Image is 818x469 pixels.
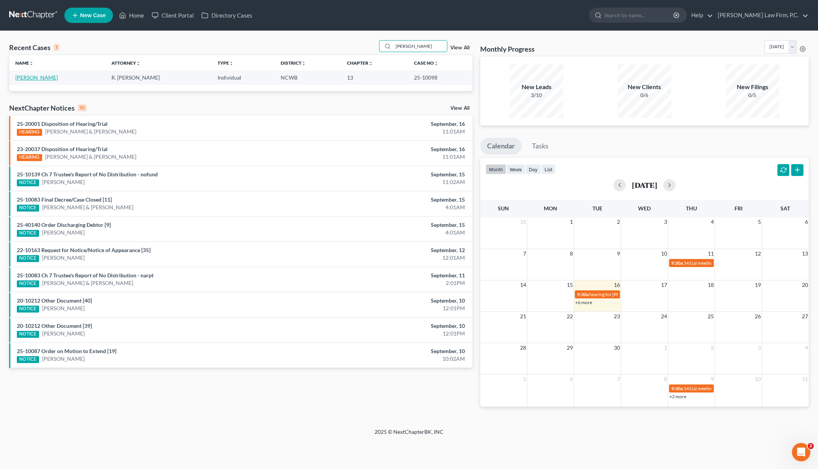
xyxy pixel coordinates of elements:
[566,280,574,290] span: 15
[45,153,136,161] a: [PERSON_NAME] & [PERSON_NAME]
[726,91,779,99] div: 0/5
[321,254,465,262] div: 12:01AM
[663,217,668,226] span: 3
[754,375,762,384] span: 10
[616,217,621,226] span: 2
[321,297,465,305] div: September, 10
[42,330,85,337] a: [PERSON_NAME]
[42,204,133,211] a: [PERSON_NAME] & [PERSON_NAME]
[613,312,621,321] span: 23
[780,205,790,212] span: Sat
[714,8,808,22] a: [PERSON_NAME] Law Firm, P.C.
[321,305,465,312] div: 12:01PM
[281,60,306,66] a: Districtunfold_more
[211,70,275,85] td: Individual
[42,355,85,363] a: [PERSON_NAME]
[341,70,408,85] td: 13
[519,280,527,290] span: 14
[17,146,108,152] a: 23-20037 Disposition of Hearing/Trial
[17,297,92,304] a: 20-10212 Other Document [40]
[506,164,525,174] button: week
[686,205,697,212] span: Thu
[17,331,39,338] div: NOTICE
[684,260,757,266] span: 341(a) meeting for [PERSON_NAME]
[792,443,810,461] iframe: Intercom live chat
[522,375,527,384] span: 5
[569,375,574,384] span: 6
[525,138,555,155] a: Tasks
[321,145,465,153] div: September, 16
[569,249,574,258] span: 8
[301,61,306,66] i: unfold_more
[17,306,39,313] div: NOTICE
[115,8,148,22] a: Home
[17,205,39,212] div: NOTICE
[17,356,39,363] div: NOTICE
[321,153,465,161] div: 11:01AM
[757,217,762,226] span: 5
[660,280,668,290] span: 17
[707,312,715,321] span: 25
[757,343,762,352] span: 3
[660,312,668,321] span: 24
[450,45,470,50] a: View All
[321,171,465,178] div: September, 15
[566,343,574,352] span: 29
[618,91,671,99] div: 0/6
[754,312,762,321] span: 26
[735,205,743,212] span: Fri
[498,205,509,212] span: Sun
[618,83,671,91] div: New Clients
[707,280,715,290] span: 18
[54,44,59,51] div: 1
[604,8,674,22] input: Search by name...
[17,129,42,136] div: HEARING
[486,164,506,174] button: month
[105,70,211,85] td: R. [PERSON_NAME]
[808,443,814,449] span: 2
[434,61,438,66] i: unfold_more
[616,375,621,384] span: 7
[17,322,92,329] a: 20-10212 Other Document [39]
[544,205,557,212] span: Mon
[480,138,522,155] a: Calendar
[42,254,85,262] a: [PERSON_NAME]
[78,104,87,111] div: 10
[136,61,141,66] i: unfold_more
[17,348,116,354] a: 25-10087 Order on Motion to Extend [19]
[801,280,809,290] span: 20
[17,272,154,278] a: 25-10083 Ch 7 Trustee's Report of No Distribution - narpt
[726,83,779,91] div: New Filings
[707,249,715,258] span: 11
[321,120,465,128] div: September, 16
[321,246,465,254] div: September, 12
[9,103,87,112] div: NextChapter Notices
[522,249,527,258] span: 7
[632,181,657,189] h2: [DATE]
[321,330,465,337] div: 12:01PM
[275,70,340,85] td: NCWB
[450,106,470,111] a: View All
[15,60,34,66] a: Nameunfold_more
[42,279,133,287] a: [PERSON_NAME] & [PERSON_NAME]
[347,60,373,66] a: Chapterunfold_more
[42,178,85,186] a: [PERSON_NAME]
[321,279,465,287] div: 2:01PM
[519,312,527,321] span: 21
[393,41,447,52] input: Search by name...
[710,343,715,352] span: 2
[671,260,683,266] span: 9:30a
[804,217,809,226] span: 6
[321,204,465,211] div: 4:01AM
[569,217,574,226] span: 1
[525,164,541,174] button: day
[17,280,39,287] div: NOTICE
[510,91,563,99] div: 3/10
[684,386,757,391] span: 341(a) meeting for [PERSON_NAME]
[111,60,141,66] a: Attorneyunfold_more
[218,60,234,66] a: Typeunfold_more
[17,221,111,228] a: 25-40140 Order Discharging Debtor [9]
[42,305,85,312] a: [PERSON_NAME]
[519,217,527,226] span: 31
[577,291,589,297] span: 9:30a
